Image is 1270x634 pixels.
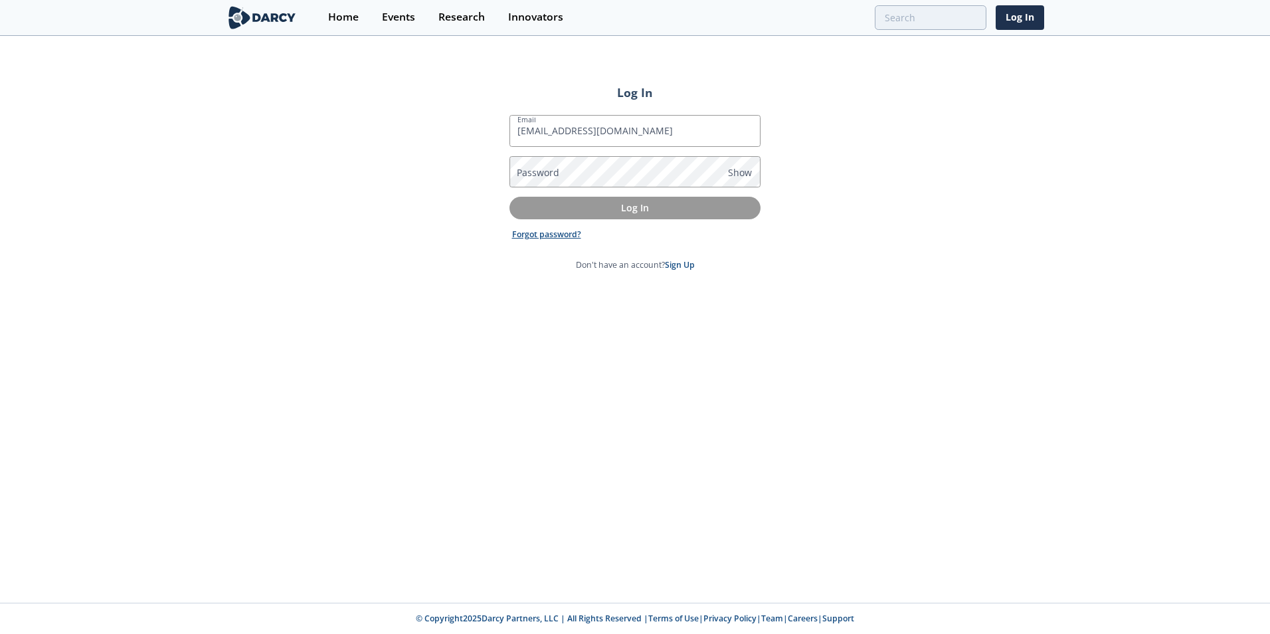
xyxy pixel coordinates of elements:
[576,259,695,271] p: Don't have an account?
[761,613,783,624] a: Team
[509,84,761,101] h2: Log In
[519,201,751,215] p: Log In
[788,613,818,624] a: Careers
[508,12,563,23] div: Innovators
[517,165,559,179] label: Password
[996,5,1044,30] a: Log In
[509,197,761,219] button: Log In
[728,165,752,179] span: Show
[665,259,695,270] a: Sign Up
[382,12,415,23] div: Events
[648,613,699,624] a: Terms of Use
[438,12,485,23] div: Research
[703,613,757,624] a: Privacy Policy
[875,5,986,30] input: Advanced Search
[822,613,854,624] a: Support
[512,229,581,241] a: Forgot password?
[226,6,298,29] img: logo-wide.svg
[143,613,1127,625] p: © Copyright 2025 Darcy Partners, LLC | All Rights Reserved | | | | |
[328,12,359,23] div: Home
[517,114,536,125] label: Email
